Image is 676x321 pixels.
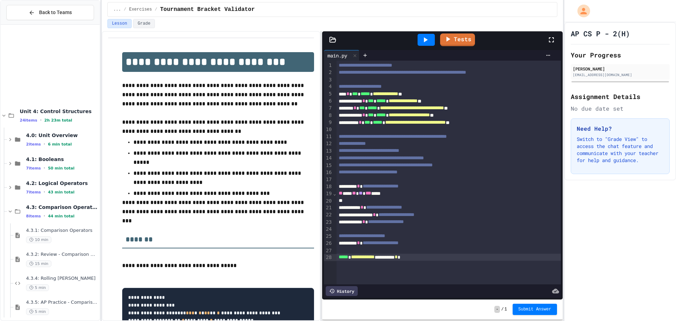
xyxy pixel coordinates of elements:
[324,254,333,261] div: 28
[577,136,664,164] p: Switch to "Grade View" to access the chat feature and communicate with your teacher for help and ...
[324,155,333,162] div: 14
[324,50,359,61] div: main.py
[26,260,51,267] span: 15 min
[324,219,333,226] div: 23
[26,180,98,186] span: 4.2: Logical Operators
[324,198,333,205] div: 20
[324,119,333,126] div: 9
[113,7,121,12] span: ...
[326,286,358,296] div: History
[26,142,41,147] span: 2 items
[324,148,333,155] div: 13
[107,19,132,28] button: Lesson
[133,19,155,28] button: Grade
[324,126,333,133] div: 10
[324,52,351,59] div: main.py
[48,190,74,195] span: 43 min total
[26,132,98,138] span: 4.0: Unit Overview
[577,124,664,133] h3: Need Help?
[513,304,557,315] button: Submit Answer
[26,300,98,305] span: 4.3.5: AP Practice - Comparison Operators
[324,226,333,233] div: 24
[324,211,333,218] div: 22
[324,91,333,98] div: 5
[26,308,49,315] span: 5 min
[155,7,157,12] span: /
[26,284,49,291] span: 5 min
[44,189,45,195] span: •
[440,33,475,46] a: Tests
[124,7,126,12] span: /
[324,112,333,119] div: 8
[26,204,98,210] span: 4.3: Comparison Operators
[646,293,669,314] iframe: chat widget
[40,117,42,123] span: •
[570,3,592,19] div: My Account
[44,213,45,219] span: •
[324,83,333,90] div: 4
[26,276,98,282] span: 4.3.4: Rolling [PERSON_NAME]
[571,50,670,60] h2: Your Progress
[571,29,630,38] h1: AP CS P - 2(H)
[324,169,333,176] div: 16
[324,190,333,197] div: 19
[501,307,504,312] span: /
[39,9,72,16] span: Back to Teams
[324,133,333,140] div: 11
[26,190,41,195] span: 7 items
[26,228,98,234] span: 4.3.1: Comparison Operators
[324,105,333,112] div: 7
[44,118,72,123] span: 2h 23m total
[324,62,333,69] div: 1
[324,204,333,211] div: 21
[618,262,669,292] iframe: chat widget
[494,306,500,313] span: -
[48,214,74,218] span: 44 min total
[44,141,45,147] span: •
[26,252,98,258] span: 4.3.2: Review - Comparison Operators
[573,66,668,72] div: [PERSON_NAME]
[333,191,336,196] span: Fold line
[20,118,37,123] span: 24 items
[324,240,333,247] div: 26
[571,104,670,113] div: No due date set
[324,183,333,190] div: 18
[324,233,333,240] div: 25
[324,247,333,254] div: 27
[26,236,51,243] span: 10 min
[573,72,668,78] div: [EMAIL_ADDRESS][DOMAIN_NAME]
[20,108,98,115] span: Unit 4: Control Structures
[324,162,333,169] div: 15
[324,98,333,105] div: 6
[505,307,507,312] span: 1
[26,166,41,171] span: 7 items
[44,165,45,171] span: •
[48,142,72,147] span: 6 min total
[129,7,152,12] span: Exercises
[324,176,333,183] div: 17
[324,69,333,76] div: 2
[571,92,670,101] h2: Assignment Details
[518,307,551,312] span: Submit Answer
[6,5,94,20] button: Back to Teams
[48,166,74,171] span: 50 min total
[324,76,333,84] div: 3
[26,214,41,218] span: 8 items
[26,156,98,162] span: 4.1: Booleans
[160,5,255,14] span: Tournament Bracket Validator
[324,140,333,147] div: 12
